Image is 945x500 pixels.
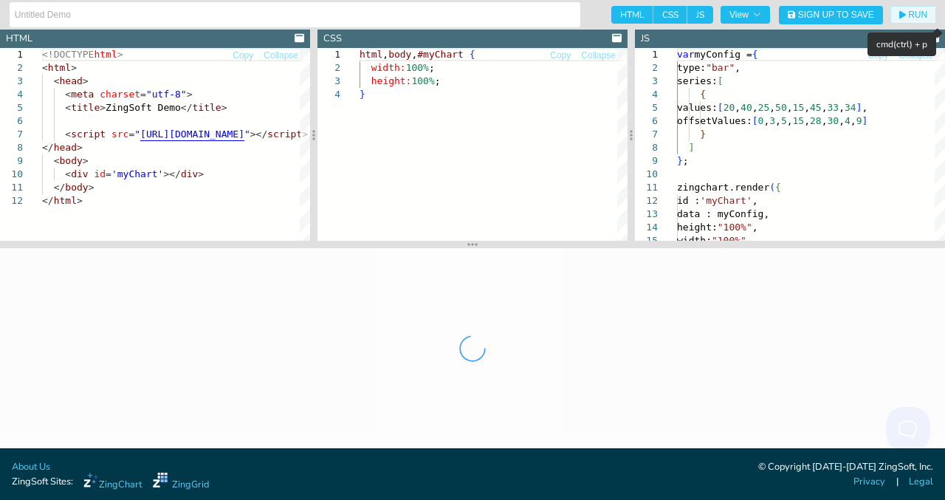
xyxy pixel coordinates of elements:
span: > [89,182,94,193]
span: { [700,89,706,100]
span: > [117,49,123,60]
span: ZingSoft Demo [106,102,181,113]
span: 5 [781,115,787,126]
div: 14 [635,221,658,234]
span: <!DOCTYPE [42,49,94,60]
span: ZingSoft Sites: [12,475,73,489]
span: 28 [810,115,822,126]
span: div [181,168,198,179]
span: Copy [233,51,253,60]
button: Copy [549,49,571,63]
span: html [94,49,117,60]
span: #myChart [417,49,464,60]
div: 2 [635,61,658,75]
span: var [677,49,694,60]
span: script [71,129,106,140]
span: , [411,49,417,60]
span: width: [677,235,712,246]
span: [ [718,75,724,86]
div: 15 [635,234,658,247]
span: , [822,102,828,113]
button: Collapse [580,49,616,63]
span: , [839,102,845,113]
span: Copy [550,51,571,60]
span: offsetValues: [677,115,752,126]
span: , [787,115,793,126]
span: zingchart.render [677,182,769,193]
span: > [187,89,193,100]
span: < [54,75,60,86]
span: < [65,89,71,100]
span: , [862,102,868,113]
div: 7 [635,128,658,141]
button: Copy [867,49,889,63]
div: CSS [323,32,342,46]
span: title [193,102,221,113]
span: < [65,168,71,179]
span: HTML [611,6,653,24]
button: RUN [890,6,936,24]
span: 50 [775,102,787,113]
span: ; [683,155,689,166]
span: < [65,102,71,113]
span: , [804,115,810,126]
span: height: [677,222,718,233]
span: { [775,182,781,193]
div: HTML [6,32,32,46]
span: , [787,102,793,113]
div: 11 [635,181,658,194]
span: Copy [867,51,888,60]
span: ] [689,142,695,153]
span: } [360,89,365,100]
input: Untitled Demo [15,3,575,27]
span: ( [769,182,775,193]
span: ] [862,115,867,126]
a: Legal [909,475,933,489]
span: > [71,62,77,73]
span: { [752,49,758,60]
a: About Us [12,460,50,474]
div: © Copyright [DATE]-[DATE] ZingSoft, Inc. [758,460,933,475]
div: 2 [317,61,340,75]
span: , [822,115,828,126]
div: 1 [317,48,340,61]
span: < [65,129,71,140]
span: Collapse [898,51,933,60]
span: < [54,155,60,166]
span: body [59,155,82,166]
span: > [83,75,89,86]
span: div [71,168,88,179]
span: CSS [653,6,687,24]
span: 33 [828,102,839,113]
div: 10 [635,168,658,181]
span: , [382,49,388,60]
span: 40 [740,102,752,113]
span: 30 [828,115,839,126]
span: ; [435,75,441,86]
span: , [752,102,758,113]
span: [ [718,102,724,113]
span: 15 [793,102,805,113]
span: html [360,49,382,60]
span: , [839,115,845,126]
span: head [54,142,77,153]
span: series: [677,75,718,86]
div: 3 [317,75,340,88]
span: , [752,195,758,206]
span: data : myConfig, [677,208,769,219]
button: Copy [232,49,254,63]
span: View [729,10,761,19]
span: , [735,102,740,113]
span: 100% [406,62,429,73]
div: 4 [317,88,340,101]
span: Collapse [264,51,298,60]
span: " [134,129,140,140]
span: html [54,195,77,206]
span: | [896,475,898,489]
div: 12 [635,194,658,208]
span: Sign Up to Save [798,10,874,19]
a: ZingGrid [153,473,209,492]
span: "100%" [712,235,746,246]
span: </ [42,142,54,153]
span: = [128,129,134,140]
